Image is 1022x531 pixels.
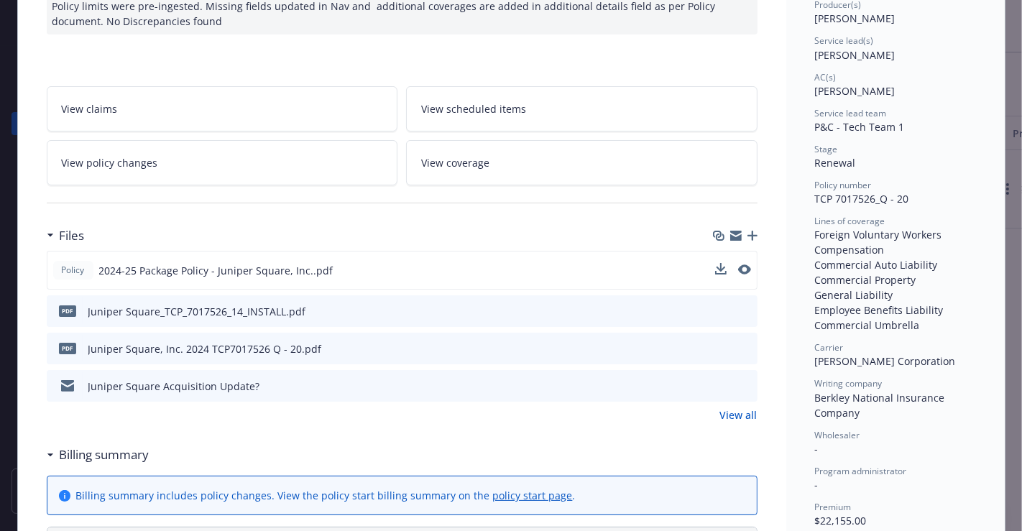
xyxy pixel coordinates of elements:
[815,442,819,456] span: -
[421,101,526,116] span: View scheduled items
[738,263,751,278] button: preview file
[815,354,956,368] span: [PERSON_NAME] Corporation
[47,445,149,464] div: Billing summary
[815,120,905,134] span: P&C - Tech Team 1
[716,341,727,356] button: download file
[815,391,948,420] span: Berkley National Insurance Company
[815,156,856,170] span: Renewal
[815,227,976,257] div: Foreign Voluntary Workers Compensation
[76,488,576,503] div: Billing summary includes policy changes. View the policy start billing summary on the .
[815,429,860,441] span: Wholesaler
[716,379,727,394] button: download file
[815,478,819,491] span: -
[815,318,976,333] div: Commercial Umbrella
[59,343,76,354] span: pdf
[738,264,751,274] button: preview file
[815,34,874,47] span: Service lead(s)
[47,226,85,245] div: Files
[47,86,398,131] a: View claims
[815,287,976,303] div: General Liability
[493,489,573,502] a: policy start page
[815,377,883,389] span: Writing company
[815,192,909,206] span: TCP 7017526_Q - 20
[815,465,907,477] span: Program administrator
[421,155,489,170] span: View coverage
[60,226,85,245] h3: Files
[815,257,976,272] div: Commercial Auto Liability
[815,501,852,513] span: Premium
[739,341,752,356] button: preview file
[406,86,758,131] a: View scheduled items
[815,11,896,25] span: [PERSON_NAME]
[47,140,398,185] a: View policy changes
[715,263,727,278] button: download file
[815,179,872,191] span: Policy number
[739,304,752,319] button: preview file
[815,84,896,98] span: [PERSON_NAME]
[716,304,727,319] button: download file
[739,379,752,394] button: preview file
[815,272,976,287] div: Commercial Property
[406,140,758,185] a: View coverage
[715,263,727,274] button: download file
[815,215,885,227] span: Lines of coverage
[815,514,867,527] span: $22,155.00
[815,143,838,155] span: Stage
[59,264,88,277] span: Policy
[99,263,333,278] span: 2024-25 Package Policy - Juniper Square, Inc..pdf
[60,445,149,464] h3: Billing summary
[88,341,322,356] div: Juniper Square, Inc. 2024 TCP7017526 Q - 20.pdf
[88,304,306,319] div: Juniper Square_TCP_7017526_14_INSTALL.pdf
[815,303,976,318] div: Employee Benefits Liability
[815,71,837,83] span: AC(s)
[815,107,887,119] span: Service lead team
[62,155,158,170] span: View policy changes
[59,305,76,316] span: pdf
[720,407,758,423] a: View all
[815,341,844,354] span: Carrier
[815,48,896,62] span: [PERSON_NAME]
[62,101,118,116] span: View claims
[88,379,260,394] div: Juniper Square Acquisition Update?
